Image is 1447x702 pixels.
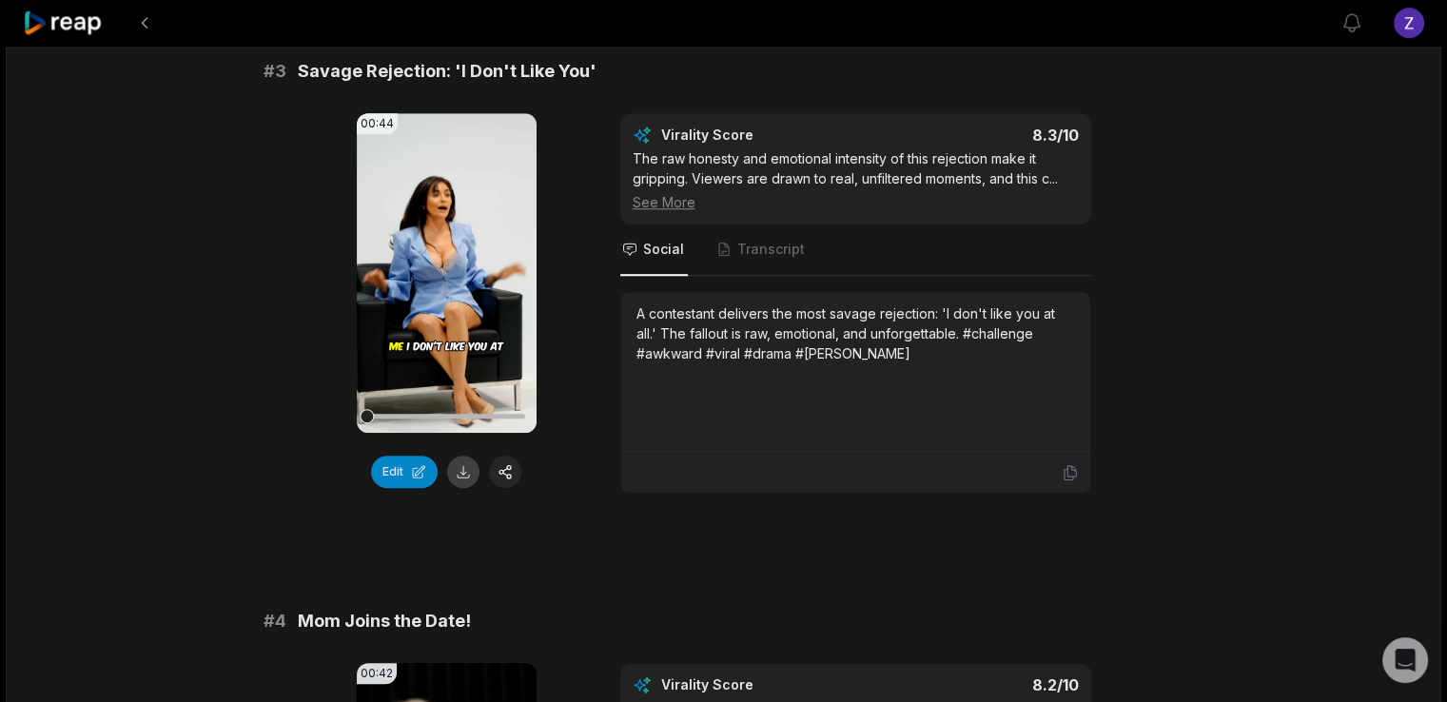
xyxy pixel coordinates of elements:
[874,126,1079,145] div: 8.3 /10
[633,148,1079,212] div: The raw honesty and emotional intensity of this rejection make it gripping. Viewers are drawn to ...
[643,240,684,259] span: Social
[661,126,866,145] div: Virality Score
[620,224,1091,276] nav: Tabs
[298,58,596,85] span: Savage Rejection: 'I Don't Like You'
[636,303,1075,363] div: A contestant delivers the most savage rejection: 'I don't like you at all.' The fallout is raw, e...
[264,608,286,634] span: # 4
[357,113,537,433] video: Your browser does not support mp4 format.
[264,58,286,85] span: # 3
[661,675,866,694] div: Virality Score
[633,192,1079,212] div: See More
[371,456,438,488] button: Edit
[737,240,805,259] span: Transcript
[298,608,471,634] span: Mom Joins the Date!
[874,675,1079,694] div: 8.2 /10
[1382,637,1428,683] div: Open Intercom Messenger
